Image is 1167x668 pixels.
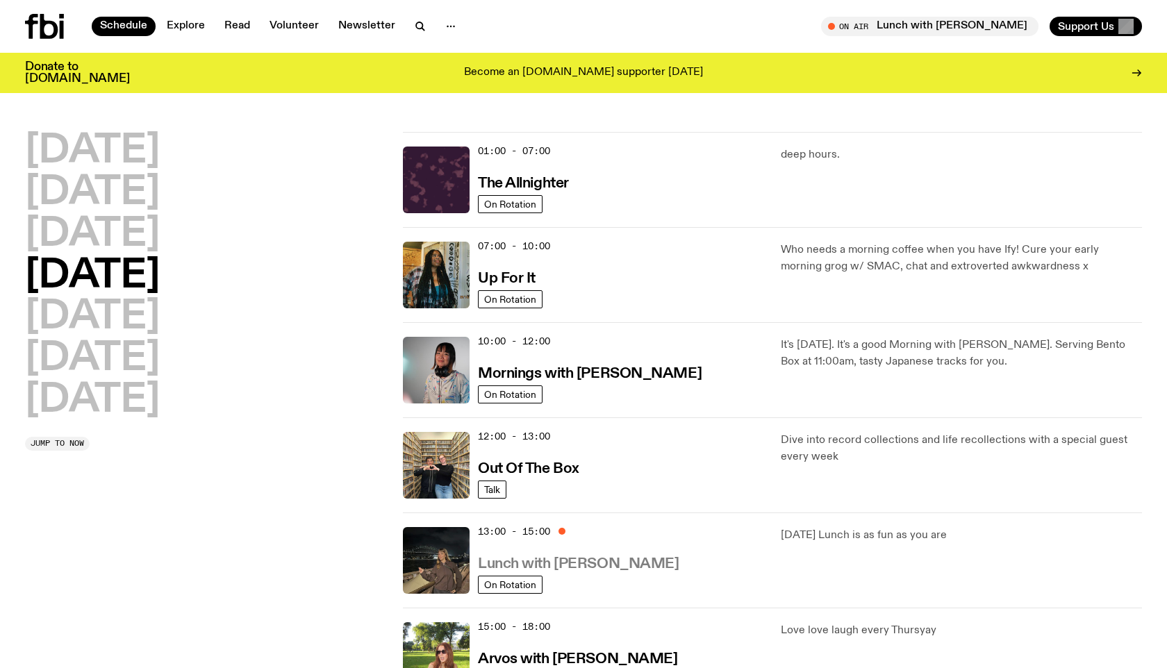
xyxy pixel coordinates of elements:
p: Who needs a morning coffee when you have Ify! Cure your early morning grog w/ SMAC, chat and extr... [781,242,1142,275]
img: Ify - a Brown Skin girl with black braided twists, looking up to the side with her tongue stickin... [403,242,470,308]
h3: Arvos with [PERSON_NAME] [478,652,677,667]
a: The Allnighter [478,174,569,191]
button: [DATE] [25,132,160,171]
p: [DATE] Lunch is as fun as you are [781,527,1142,544]
h3: Up For It [478,272,536,286]
p: Become an [DOMAIN_NAME] supporter [DATE] [464,67,703,79]
p: It's [DATE]. It's a good Morning with [PERSON_NAME]. Serving Bento Box at 11:00am, tasty Japanese... [781,337,1142,370]
a: On Rotation [478,195,543,213]
a: Up For It [478,269,536,286]
span: 10:00 - 12:00 [478,335,550,348]
h3: The Allnighter [478,176,569,191]
h3: Donate to [DOMAIN_NAME] [25,61,130,85]
a: Schedule [92,17,156,36]
a: Explore [158,17,213,36]
span: Talk [484,484,500,494]
span: 12:00 - 13:00 [478,430,550,443]
p: deep hours. [781,147,1142,163]
span: On Rotation [484,294,536,304]
a: Volunteer [261,17,327,36]
span: 15:00 - 18:00 [478,620,550,633]
span: Support Us [1058,20,1114,33]
img: Kana Frazer is smiling at the camera with her head tilted slightly to her left. She wears big bla... [403,337,470,403]
span: Jump to now [31,440,84,447]
a: Arvos with [PERSON_NAME] [478,649,677,667]
h3: Out Of The Box [478,462,579,476]
p: Dive into record collections and life recollections with a special guest every week [781,432,1142,465]
img: Izzy Page stands above looking down at Opera Bar. She poses in front of the Harbour Bridge in the... [403,527,470,594]
h3: Mornings with [PERSON_NAME] [478,367,702,381]
a: On Rotation [478,385,543,403]
a: Read [216,17,258,36]
button: [DATE] [25,340,160,378]
p: Love love laugh every Thursyay [781,622,1142,639]
a: On Rotation [478,576,543,594]
h3: Lunch with [PERSON_NAME] [478,557,679,571]
button: Jump to now [25,437,90,451]
span: 01:00 - 07:00 [478,144,550,158]
button: [DATE] [25,298,160,337]
img: Matt and Kate stand in the music library and make a heart shape with one hand each. [403,432,470,499]
a: Out Of The Box [478,459,579,476]
span: On Rotation [484,579,536,590]
a: Lunch with [PERSON_NAME] [478,554,679,571]
a: Newsletter [330,17,404,36]
span: 13:00 - 15:00 [478,525,550,538]
button: [DATE] [25,174,160,212]
button: On AirLunch with [PERSON_NAME] [821,17,1038,36]
span: On Rotation [484,199,536,209]
button: [DATE] [25,381,160,420]
a: Mornings with [PERSON_NAME] [478,364,702,381]
a: Talk [478,481,506,499]
a: On Rotation [478,290,543,308]
button: Support Us [1050,17,1142,36]
span: 07:00 - 10:00 [478,240,550,253]
span: On Rotation [484,389,536,399]
button: [DATE] [25,257,160,296]
button: [DATE] [25,215,160,254]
